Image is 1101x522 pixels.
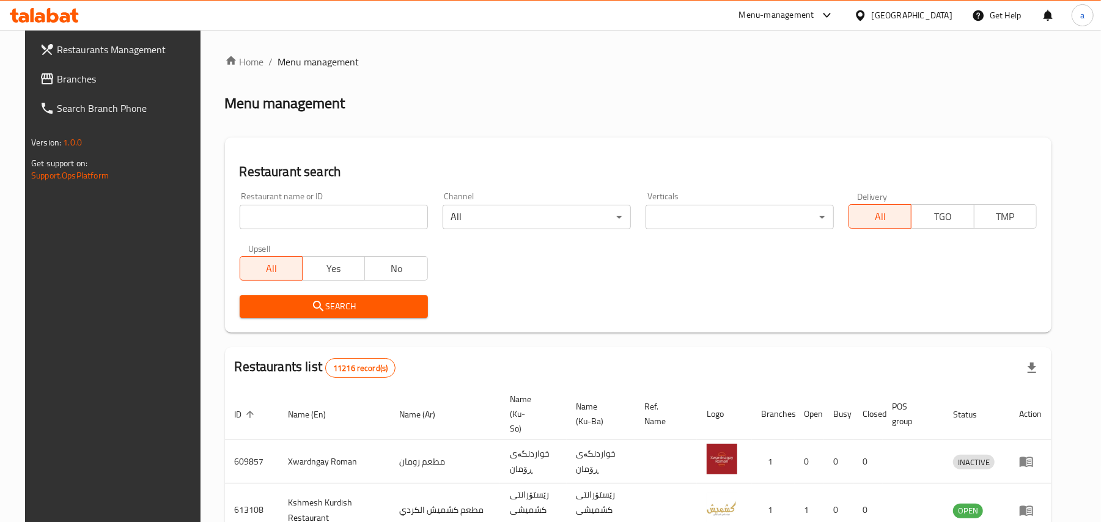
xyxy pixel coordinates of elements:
td: Xwardngay Roman [279,440,389,483]
button: TGO [911,204,974,229]
span: Search [249,299,418,314]
div: [GEOGRAPHIC_DATA] [872,9,952,22]
a: Search Branch Phone [30,94,209,123]
span: POS group [893,399,929,428]
span: Yes [307,260,360,278]
a: Support.OpsPlatform [31,167,109,183]
span: Ref. Name [645,399,682,428]
span: INACTIVE [953,455,995,469]
span: Menu management [278,54,359,69]
div: All [443,205,631,229]
td: 609857 [225,440,279,483]
nav: breadcrumb [225,54,1051,69]
td: خواردنگەی ڕۆمان [500,440,567,483]
th: Action [1009,388,1051,440]
span: 11216 record(s) [326,362,395,374]
th: Closed [853,388,883,440]
button: Search [240,295,428,318]
a: Branches [30,64,209,94]
span: Search Branch Phone [57,101,199,116]
span: TGO [916,208,969,226]
div: ​ [646,205,834,229]
span: a [1080,9,1084,22]
span: Name (Ar) [399,407,451,422]
span: All [245,260,298,278]
h2: Restaurants list [235,358,396,378]
span: Name (Ku-So) [510,392,552,436]
h2: Menu management [225,94,345,113]
div: Menu [1019,454,1042,469]
div: Menu [1019,503,1042,518]
button: Yes [302,256,365,281]
span: Name (Ku-Ba) [576,399,620,428]
th: Busy [824,388,853,440]
span: Name (En) [289,407,342,422]
span: TMP [979,208,1032,226]
a: Home [225,54,264,69]
td: مطعم رومان [389,440,500,483]
button: No [364,256,427,281]
label: Upsell [248,244,271,252]
span: OPEN [953,504,983,518]
div: Export file [1017,353,1047,383]
button: TMP [974,204,1037,229]
img: Xwardngay Roman [707,444,737,474]
td: 0 [824,440,853,483]
span: Version: [31,134,61,150]
td: 1 [752,440,795,483]
th: Branches [752,388,795,440]
a: Restaurants Management [30,35,209,64]
input: Search for restaurant name or ID.. [240,205,428,229]
button: All [849,204,911,229]
span: Branches [57,72,199,86]
div: Total records count [325,358,396,378]
span: Get support on: [31,155,87,171]
button: All [240,256,303,281]
td: 0 [853,440,883,483]
span: No [370,260,422,278]
div: Menu-management [739,8,814,23]
span: 1.0.0 [63,134,82,150]
li: / [269,54,273,69]
h2: Restaurant search [240,163,1037,181]
span: Restaurants Management [57,42,199,57]
th: Logo [697,388,752,440]
span: ID [235,407,258,422]
th: Open [795,388,824,440]
td: خواردنگەی ڕۆمان [567,440,635,483]
label: Delivery [857,192,888,200]
span: All [854,208,907,226]
span: Status [953,407,993,422]
td: 0 [795,440,824,483]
